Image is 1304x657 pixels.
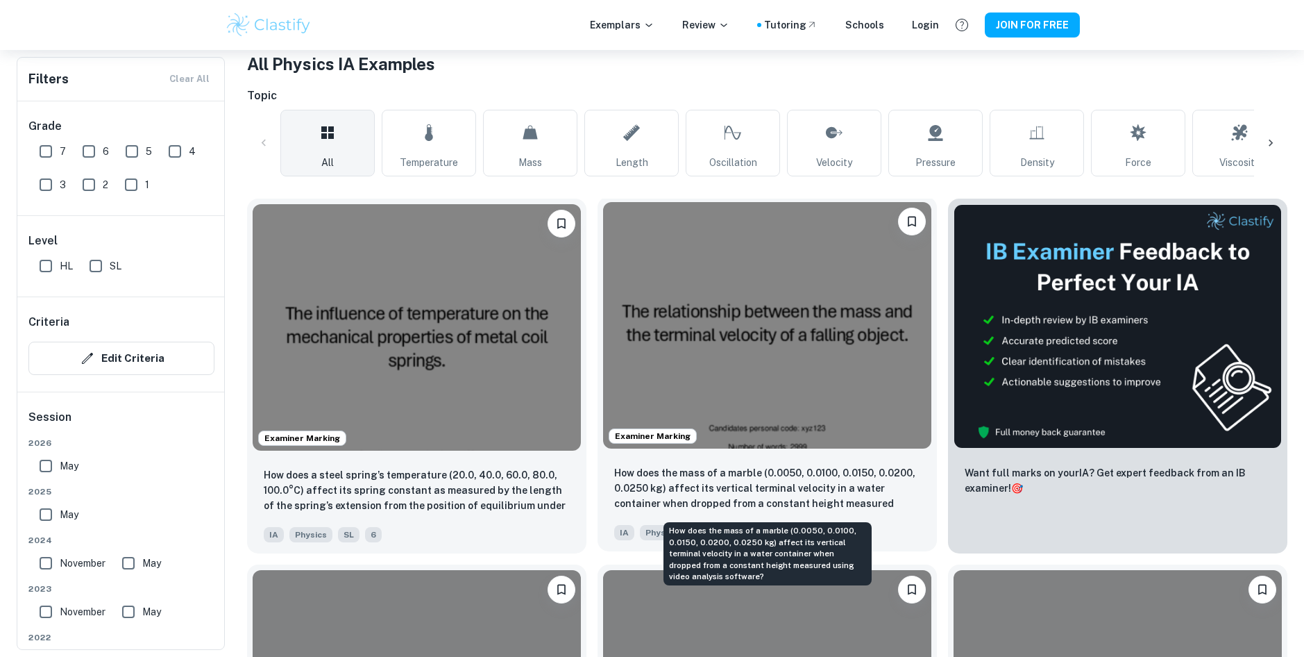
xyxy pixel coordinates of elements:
[142,604,161,619] span: May
[189,144,196,159] span: 4
[60,556,105,571] span: November
[259,432,346,444] span: Examiner Marking
[898,208,926,235] button: Please log in to bookmark exemplars
[1020,155,1054,170] span: Density
[253,204,581,451] img: Physics IA example thumbnail: How does a steel spring’s temperature (2
[28,485,214,498] span: 2025
[614,465,920,513] p: How does the mass of a marble (0.0050, 0.0100, 0.0150, 0.0200, 0.0250 kg) affect its vertical ter...
[264,527,284,542] span: IA
[338,527,359,542] span: SL
[28,583,214,595] span: 2023
[60,604,105,619] span: November
[1125,155,1151,170] span: Force
[247,88,1287,104] h6: Topic
[321,155,334,170] span: All
[28,437,214,449] span: 2026
[60,144,66,159] span: 7
[915,155,956,170] span: Pressure
[60,258,73,274] span: HL
[110,258,121,274] span: SL
[598,199,937,554] a: Examiner MarkingPlease log in to bookmark exemplarsHow does the mass of a marble (0.0050, 0.0100,...
[603,202,931,449] img: Physics IA example thumbnail: How does the mass of a marble (0.0050, 0
[912,17,939,33] a: Login
[28,233,214,249] h6: Level
[764,17,818,33] a: Tutoring
[948,199,1287,554] a: ThumbnailWant full marks on yourIA? Get expert feedback from an IB examiner!
[28,534,214,547] span: 2024
[614,525,634,540] span: IA
[950,13,974,37] button: Help and Feedback
[60,507,78,522] span: May
[28,314,69,331] h6: Criteria
[1248,576,1276,604] button: Please log in to bookmark exemplars
[845,17,884,33] a: Schools
[590,17,654,33] p: Exemplars
[247,199,586,554] a: Examiner MarkingPlease log in to bookmark exemplarsHow does a steel spring’s temperature (20.0, 4...
[225,11,313,39] img: Clastify logo
[518,155,542,170] span: Mass
[663,522,872,585] div: How does the mass of a marble (0.0050, 0.0100, 0.0150, 0.0200, 0.0250 kg) affect its vertical ter...
[289,527,332,542] span: Physics
[142,556,161,571] span: May
[28,118,214,135] h6: Grade
[28,69,69,89] h6: Filters
[1219,155,1260,170] span: Viscosity
[60,458,78,474] span: May
[28,342,214,375] button: Edit Criteria
[103,144,109,159] span: 6
[954,204,1282,449] img: Thumbnail
[898,576,926,604] button: Please log in to bookmark exemplars
[682,17,729,33] p: Review
[985,13,1080,38] button: JOIN FOR FREE
[28,409,214,437] h6: Session
[145,177,149,192] span: 1
[60,177,66,192] span: 3
[640,525,683,540] span: Physics
[146,144,152,159] span: 5
[1011,483,1023,494] span: 🎯
[548,210,575,238] button: Please log in to bookmark exemplars
[365,527,382,542] span: 6
[816,155,852,170] span: Velocity
[548,576,575,604] button: Please log in to bookmark exemplars
[400,155,458,170] span: Temperature
[609,430,696,442] span: Examiner Marking
[28,631,214,644] span: 2022
[965,465,1271,496] p: Want full marks on your IA ? Get expert feedback from an IB examiner!
[616,155,648,170] span: Length
[709,155,757,170] span: Oscillation
[264,467,570,515] p: How does a steel spring’s temperature (20.0, 40.0, 60.0, 80.0, 100.0°C) affect its spring constan...
[103,177,108,192] span: 2
[247,51,1287,76] h1: All Physics IA Examples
